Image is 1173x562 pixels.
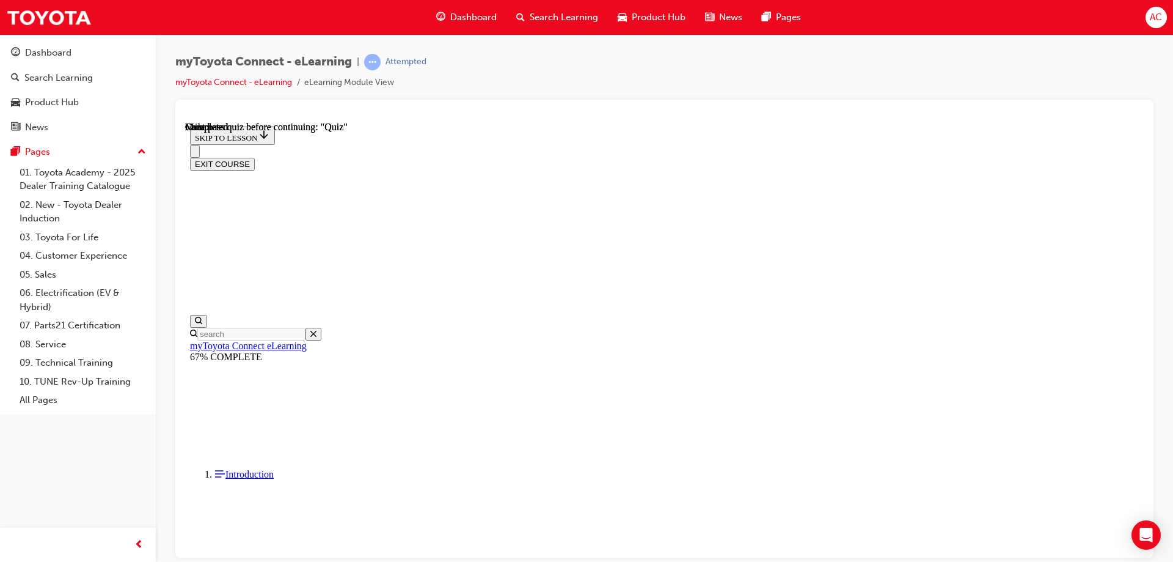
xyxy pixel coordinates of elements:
a: guage-iconDashboard [426,5,506,30]
a: All Pages [15,391,151,410]
button: Close search menu [120,206,136,219]
input: Search [12,206,120,219]
span: up-icon [137,144,146,160]
button: SKIP TO LESSON [5,5,90,23]
a: Search Learning [5,67,151,89]
a: 02. New - Toyota Dealer Induction [15,196,151,228]
span: guage-icon [436,10,445,25]
div: Pages [25,145,50,159]
button: Open search menu [5,193,22,206]
span: prev-icon [134,538,144,553]
span: car-icon [11,97,20,108]
span: Search Learning [530,10,598,24]
span: | [357,55,359,69]
span: pages-icon [11,147,20,158]
a: 08. Service [15,335,151,354]
div: Attempted [386,56,426,68]
a: 10. TUNE Rev-Up Training [15,372,151,391]
a: 09. Technical Training [15,353,151,372]
span: search-icon [516,10,525,25]
div: 67% COMPLETE [5,230,954,241]
a: search-iconSearch Learning [506,5,608,30]
button: AC [1146,7,1167,28]
div: Open Intercom Messenger [1131,520,1161,550]
a: 03. Toyota For Life [15,228,151,247]
a: 07. Parts21 Certification [15,316,151,335]
span: AC [1150,10,1162,24]
button: Close navigation menu [5,23,15,36]
button: DashboardSearch LearningProduct HubNews [5,39,151,141]
span: guage-icon [11,48,20,59]
li: eLearning Module View [304,76,394,90]
a: car-iconProduct Hub [608,5,695,30]
div: Search Learning [24,71,93,85]
button: Pages [5,141,151,163]
a: news-iconNews [695,5,752,30]
span: News [719,10,742,24]
span: learningRecordVerb_ATTEMPT-icon [364,54,381,70]
a: Dashboard [5,42,151,64]
div: Dashboard [25,46,71,60]
span: pages-icon [762,10,771,25]
span: car-icon [618,10,627,25]
a: myToyota Connect eLearning [5,219,122,229]
a: 06. Electrification (EV & Hybrid) [15,284,151,316]
div: News [25,120,48,135]
a: 01. Toyota Academy - 2025 Dealer Training Catalogue [15,163,151,196]
span: news-icon [11,122,20,133]
button: EXIT COURSE [5,36,70,49]
a: myToyota Connect - eLearning [175,77,292,87]
a: 05. Sales [15,265,151,284]
a: Product Hub [5,91,151,114]
span: Dashboard [450,10,497,24]
span: Product Hub [632,10,685,24]
a: pages-iconPages [752,5,811,30]
a: 04. Customer Experience [15,246,151,265]
div: Product Hub [25,95,79,109]
span: Pages [776,10,801,24]
span: search-icon [11,73,20,84]
a: News [5,116,151,139]
img: Trak [6,4,92,31]
span: SKIP TO LESSON [10,12,85,21]
span: news-icon [705,10,714,25]
span: myToyota Connect - eLearning [175,55,352,69]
